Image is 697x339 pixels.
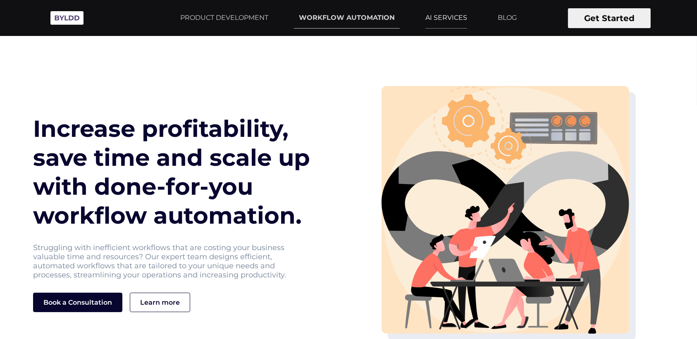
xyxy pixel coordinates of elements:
[493,7,522,28] a: BLOG
[33,293,122,313] button: Book a Consultation
[175,7,273,28] a: PRODUCT DEVELOPMENT
[294,7,400,29] a: WORKFLOW AUTOMATION
[33,243,287,279] p: Struggling with inefficient workflows that are costing your business valuable time and resources?...
[382,86,629,334] img: heroimg-svg
[568,8,651,28] button: Get Started
[46,7,88,29] img: Byldd - Product Development Company
[420,7,472,28] a: AI SERVICES
[130,293,190,313] a: Learn more
[33,114,315,230] h1: Increase profitability, save time and scale up with done-for-you workflow automation.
